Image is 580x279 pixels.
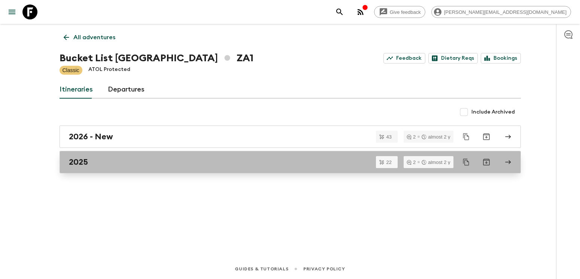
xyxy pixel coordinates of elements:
[382,134,396,139] span: 43
[60,151,521,173] a: 2025
[471,108,515,116] span: Include Archived
[60,81,93,99] a: Itineraries
[235,265,288,273] a: Guides & Tutorials
[386,9,425,15] span: Give feedback
[422,160,450,165] div: almost 2 y
[422,134,450,139] div: almost 2 y
[431,6,571,18] div: [PERSON_NAME][EMAIL_ADDRESS][DOMAIN_NAME]
[440,9,571,15] span: [PERSON_NAME][EMAIL_ADDRESS][DOMAIN_NAME]
[60,125,521,148] a: 2026 - New
[374,6,425,18] a: Give feedback
[303,265,345,273] a: Privacy Policy
[60,51,253,66] h1: Bucket List [GEOGRAPHIC_DATA] ZA1
[69,157,88,167] h2: 2025
[88,66,130,75] p: ATOL Protected
[63,66,79,74] p: Classic
[459,155,473,169] button: Duplicate
[407,160,416,165] div: 2
[481,53,521,63] a: Bookings
[383,53,425,63] a: Feedback
[69,132,113,142] h2: 2026 - New
[428,53,478,63] a: Dietary Reqs
[479,155,494,170] button: Archive
[332,4,347,19] button: search adventures
[407,134,416,139] div: 2
[73,33,115,42] p: All adventures
[459,130,473,143] button: Duplicate
[60,30,119,45] a: All adventures
[108,81,145,99] a: Departures
[4,4,19,19] button: menu
[382,160,396,165] span: 22
[479,129,494,144] button: Archive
